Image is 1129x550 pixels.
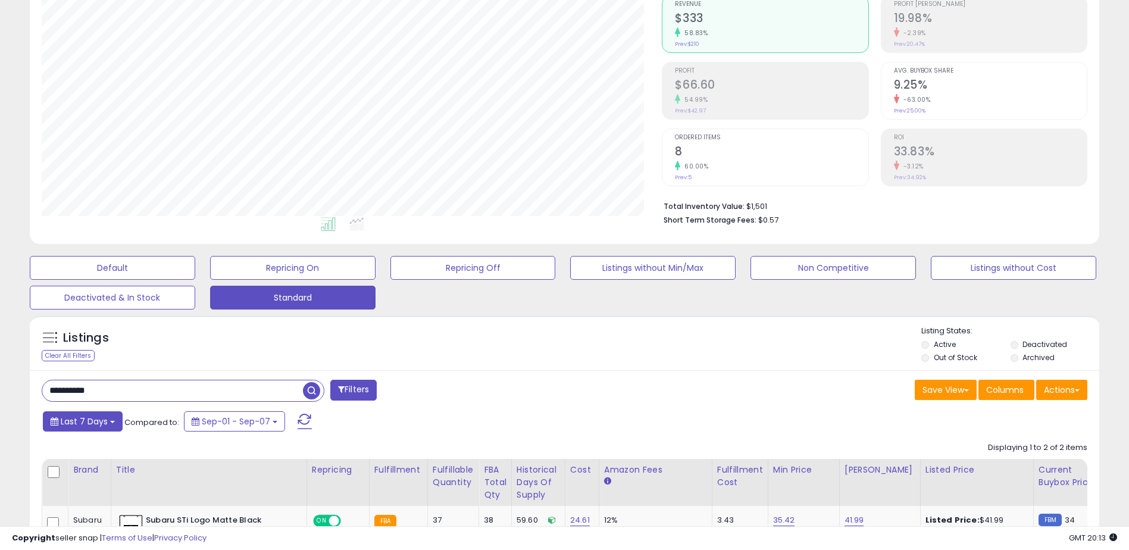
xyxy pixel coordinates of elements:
button: Last 7 Days [43,411,123,432]
button: Repricing Off [390,256,556,280]
small: Prev: $42.97 [675,107,706,114]
h5: Listings [63,330,109,346]
small: Amazon Fees. [604,476,611,487]
div: Amazon Fees [604,464,707,476]
small: 58.83% [680,29,708,37]
div: Fulfillment Cost [717,464,763,489]
small: -2.39% [899,29,926,37]
button: Standard [210,286,376,310]
strong: Copyright [12,532,55,543]
h2: $66.60 [675,78,868,94]
div: Listed Price [925,464,1028,476]
label: Archived [1022,352,1055,362]
a: 41.99 [845,514,864,526]
small: Prev: 5 [675,174,692,181]
button: Default [30,256,195,280]
div: Brand [73,464,106,476]
div: Current Buybox Price [1039,464,1100,489]
button: Listings without Min/Max [570,256,736,280]
h2: 19.98% [894,11,1087,27]
h2: 8 [675,145,868,161]
div: Displaying 1 to 2 of 2 items [988,442,1087,454]
div: Title [116,464,302,476]
b: Short Term Storage Fees: [664,215,756,225]
span: Sep-01 - Sep-07 [202,415,270,427]
small: 54.99% [680,95,708,104]
span: $0.57 [758,214,778,226]
label: Active [934,339,956,349]
div: Clear All Filters [42,350,95,361]
span: Profit [PERSON_NAME] [894,1,1087,8]
small: Prev: 34.92% [894,174,926,181]
div: Cost [570,464,594,476]
div: FBA Total Qty [484,464,506,501]
p: Listing States: [921,326,1099,337]
span: ROI [894,135,1087,141]
button: Filters [330,380,377,401]
a: 35.42 [773,514,795,526]
button: Save View [915,380,977,400]
button: Listings without Cost [931,256,1096,280]
span: 2025-09-15 20:13 GMT [1069,532,1117,543]
h2: 33.83% [894,145,1087,161]
label: Out of Stock [934,352,977,362]
button: Columns [978,380,1034,400]
small: -63.00% [899,95,931,104]
a: Privacy Policy [154,532,207,543]
span: Revenue [675,1,868,8]
div: [PERSON_NAME] [845,464,915,476]
small: Prev: 20.47% [894,40,925,48]
small: Prev: $210 [675,40,699,48]
label: Deactivated [1022,339,1067,349]
div: Fulfillment [374,464,423,476]
span: Avg. Buybox Share [894,68,1087,74]
small: FBM [1039,514,1062,526]
b: Total Inventory Value: [664,201,745,211]
a: Terms of Use [102,532,152,543]
div: Fulfillable Quantity [433,464,474,489]
span: Profit [675,68,868,74]
small: Prev: 25.00% [894,107,925,114]
span: Columns [986,384,1024,396]
li: $1,501 [664,198,1078,212]
button: Deactivated & In Stock [30,286,195,310]
button: Sep-01 - Sep-07 [184,411,285,432]
small: 60.00% [680,162,708,171]
div: Repricing [312,464,364,476]
small: -3.12% [899,162,924,171]
button: Actions [1036,380,1087,400]
a: 24.61 [570,514,590,526]
div: seller snap | | [12,533,207,544]
h2: $333 [675,11,868,27]
button: Repricing On [210,256,376,280]
div: Min Price [773,464,834,476]
span: Ordered Items [675,135,868,141]
span: 34 [1065,514,1075,526]
h2: 9.25% [894,78,1087,94]
button: Non Competitive [750,256,916,280]
div: Historical Days Of Supply [517,464,560,501]
span: Compared to: [124,417,179,428]
b: Listed Price: [925,514,980,526]
span: Last 7 Days [61,415,108,427]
